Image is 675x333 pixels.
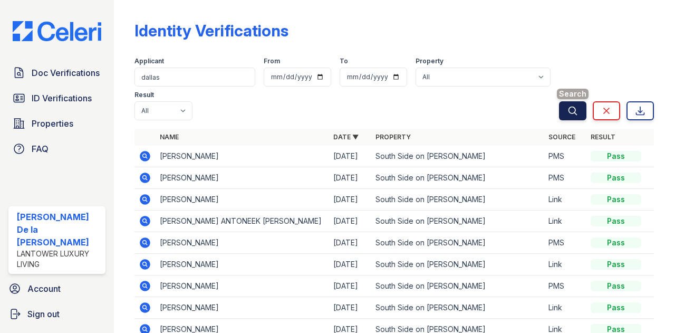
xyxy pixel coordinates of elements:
[17,249,101,270] div: Lantower Luxury Living
[557,89,589,99] span: Search
[544,167,586,189] td: PMS
[8,88,105,109] a: ID Verifications
[591,281,641,291] div: Pass
[544,254,586,275] td: Link
[8,62,105,83] a: Doc Verifications
[8,113,105,134] a: Properties
[544,189,586,211] td: Link
[134,91,154,99] label: Result
[544,146,586,167] td: PMS
[32,92,92,104] span: ID Verifications
[156,297,329,319] td: [PERSON_NAME]
[32,142,49,155] span: FAQ
[371,189,544,211] td: South Side on [PERSON_NAME]
[544,275,586,297] td: PMS
[134,68,255,87] input: Search by name or phone number
[32,66,100,79] span: Doc Verifications
[591,194,641,205] div: Pass
[544,211,586,232] td: Link
[156,167,329,189] td: [PERSON_NAME]
[329,167,371,189] td: [DATE]
[156,232,329,254] td: [PERSON_NAME]
[4,278,110,299] a: Account
[371,167,544,189] td: South Side on [PERSON_NAME]
[591,173,641,183] div: Pass
[156,189,329,211] td: [PERSON_NAME]
[371,275,544,297] td: South Side on [PERSON_NAME]
[375,133,411,141] a: Property
[371,211,544,232] td: South Side on [PERSON_NAME]
[329,254,371,275] td: [DATE]
[4,21,110,41] img: CE_Logo_Blue-a8612792a0a2168367f1c8372b55b34899dd931a85d93a1a3d3e32e68fde9ad4.png
[548,133,575,141] a: Source
[333,133,359,141] a: Date ▼
[32,117,73,130] span: Properties
[156,211,329,232] td: [PERSON_NAME] ANTONEEK [PERSON_NAME]
[264,57,280,65] label: From
[371,297,544,319] td: South Side on [PERSON_NAME]
[160,133,179,141] a: Name
[591,259,641,270] div: Pass
[27,308,60,320] span: Sign out
[156,254,329,275] td: [PERSON_NAME]
[544,232,586,254] td: PMS
[329,189,371,211] td: [DATE]
[371,232,544,254] td: South Side on [PERSON_NAME]
[544,297,586,319] td: Link
[591,237,641,248] div: Pass
[156,275,329,297] td: [PERSON_NAME]
[371,254,544,275] td: South Side on [PERSON_NAME]
[591,151,641,161] div: Pass
[134,21,288,40] div: Identity Verifications
[4,303,110,325] a: Sign out
[591,216,641,226] div: Pass
[156,146,329,167] td: [PERSON_NAME]
[591,133,615,141] a: Result
[340,57,348,65] label: To
[329,146,371,167] td: [DATE]
[371,146,544,167] td: South Side on [PERSON_NAME]
[329,297,371,319] td: [DATE]
[17,211,101,249] div: [PERSON_NAME] De la [PERSON_NAME]
[591,302,641,313] div: Pass
[27,282,61,295] span: Account
[559,101,586,120] button: Search
[8,138,105,159] a: FAQ
[329,275,371,297] td: [DATE]
[134,57,164,65] label: Applicant
[329,211,371,232] td: [DATE]
[329,232,371,254] td: [DATE]
[416,57,443,65] label: Property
